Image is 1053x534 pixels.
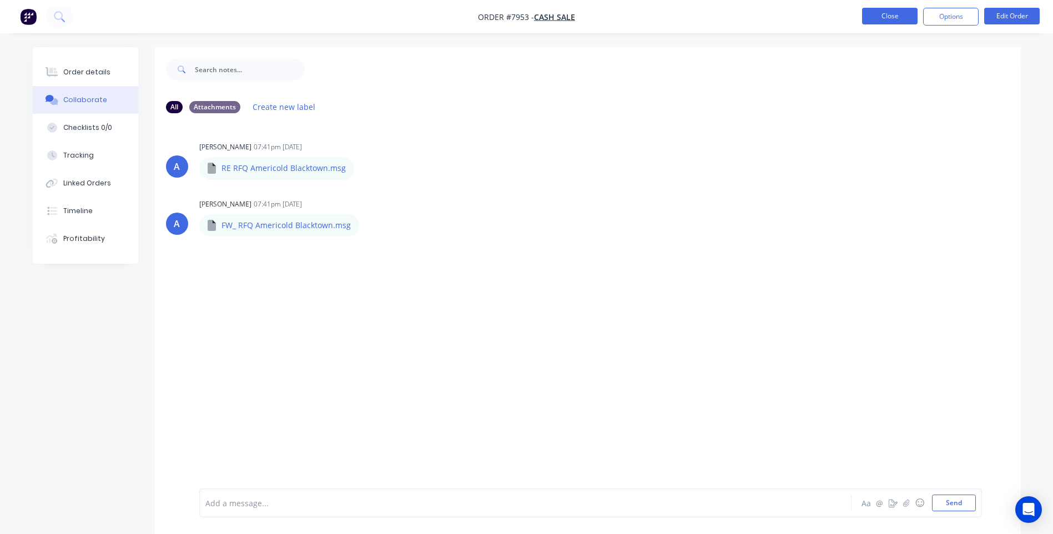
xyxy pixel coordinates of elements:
[63,67,110,77] div: Order details
[63,95,107,105] div: Collaborate
[923,8,979,26] button: Options
[189,101,240,113] div: Attachments
[33,225,138,253] button: Profitability
[33,58,138,86] button: Order details
[873,496,886,510] button: @
[63,206,93,216] div: Timeline
[221,220,351,231] p: FW_ RFQ Americold Blacktown.msg
[174,217,180,230] div: A
[199,142,251,152] div: [PERSON_NAME]
[221,163,346,174] p: RE RFQ Americold Blacktown.msg
[254,142,302,152] div: 07:41pm [DATE]
[247,99,321,114] button: Create new label
[63,178,111,188] div: Linked Orders
[33,169,138,197] button: Linked Orders
[63,150,94,160] div: Tracking
[199,199,251,209] div: [PERSON_NAME]
[63,234,105,244] div: Profitability
[20,8,37,25] img: Factory
[862,8,918,24] button: Close
[1015,496,1042,523] div: Open Intercom Messenger
[913,496,926,510] button: ☺
[534,12,575,22] a: Cash Sale
[166,101,183,113] div: All
[33,86,138,114] button: Collaborate
[33,114,138,142] button: Checklists 0/0
[174,160,180,173] div: A
[33,142,138,169] button: Tracking
[478,12,534,22] span: Order #7953 -
[195,58,305,80] input: Search notes...
[984,8,1040,24] button: Edit Order
[63,123,112,133] div: Checklists 0/0
[860,496,873,510] button: Aa
[932,495,976,511] button: Send
[33,197,138,225] button: Timeline
[254,199,302,209] div: 07:41pm [DATE]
